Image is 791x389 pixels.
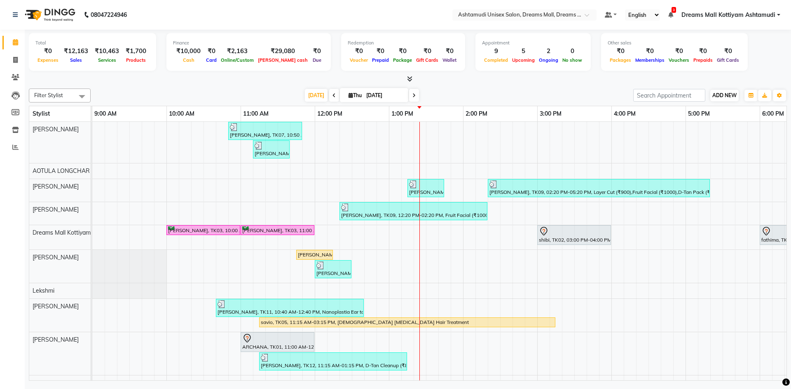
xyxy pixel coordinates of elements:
span: Vouchers [667,57,691,63]
input: 2025-09-04 [364,89,405,102]
span: Dreams Mall Kottiyam Ashtamudi [681,11,775,19]
span: Cash [181,57,197,63]
div: savio, TK05, 11:15 AM-03:15 PM, [DEMOGRAPHIC_DATA] [MEDICAL_DATA] Hair Treatment [260,319,555,326]
b: 08047224946 [91,3,127,26]
span: Upcoming [510,57,537,63]
div: [PERSON_NAME], TK12, 11:15 AM-01:15 PM, D-Tan Cleanup (₹800),U Cut (₹500),Eyebrows Threading (₹50) [260,354,406,369]
div: ₹0 [715,47,741,56]
a: 3 [668,11,673,19]
div: [PERSON_NAME], TK09, 12:20 PM-02:20 PM, Fruit Facial (₹1000),D-Tan Pack (₹400) [340,203,487,219]
span: Gift Cards [715,57,741,63]
div: ₹0 [608,47,633,56]
div: ₹0 [348,47,370,56]
span: [PERSON_NAME] [33,303,79,310]
span: Lekshmi [33,287,54,294]
a: 4:00 PM [612,108,638,120]
span: Voucher [348,57,370,63]
div: ₹0 [414,47,440,56]
div: Appointment [482,40,584,47]
div: ₹0 [691,47,715,56]
a: 6:00 PM [760,108,786,120]
div: Redemption [348,40,459,47]
span: Packages [608,57,633,63]
div: ₹10,000 [173,47,204,56]
span: Dreams Mall Kottiyam Ashtamudi [33,229,121,236]
span: Due [311,57,323,63]
span: Filter Stylist [34,92,63,98]
span: Sales [68,57,84,63]
a: 12:00 PM [315,108,344,120]
a: 9:00 AM [92,108,119,120]
div: ₹0 [204,47,219,56]
span: Gift Cards [414,57,440,63]
span: Card [204,57,219,63]
span: AOTULA LONGCHAR [33,167,90,175]
span: Online/Custom [219,57,256,63]
a: 10:00 AM [167,108,197,120]
a: 2:00 PM [463,108,489,120]
a: 5:00 PM [686,108,712,120]
div: ₹0 [667,47,691,56]
div: [PERSON_NAME], TK06, 11:10 AM-11:40 AM, Full Face Waxing (₹250) [254,142,289,157]
div: 9 [482,47,510,56]
span: [PERSON_NAME] cash [256,57,310,63]
div: [PERSON_NAME], TK09, 02:20 PM-05:20 PM, Layer Cut (₹900),Fruit Facial (₹1000),D-Tan Pack (₹400) [489,180,709,196]
span: [PERSON_NAME] [33,183,79,190]
span: No show [560,57,584,63]
span: SIBI [33,379,44,387]
span: Expenses [35,57,61,63]
span: [PERSON_NAME] [33,254,79,261]
div: 0 [560,47,584,56]
div: ₹2,163 [219,47,256,56]
span: Ongoing [537,57,560,63]
div: [PERSON_NAME], TK03, 11:00 AM-12:00 PM, Fruit Facial [241,226,314,234]
span: Prepaids [691,57,715,63]
div: Other sales [608,40,741,47]
div: ARCHANA, TK01, 11:00 AM-12:00 PM, [GEOGRAPHIC_DATA] [241,333,314,351]
div: ₹0 [310,47,324,56]
a: 11:00 AM [241,108,271,120]
span: Completed [482,57,510,63]
span: 3 [672,7,676,13]
span: [PERSON_NAME] [33,126,79,133]
span: Stylist [33,110,50,117]
button: ADD NEW [710,90,739,101]
span: Services [96,57,118,63]
div: [PERSON_NAME], TK12, 01:15 PM-01:45 PM, [DEMOGRAPHIC_DATA] Normal Hair Cut (₹250) [408,180,443,196]
span: Package [391,57,414,63]
div: shibi, TK02, 03:00 PM-04:00 PM, Un-Tan Facial [538,226,610,244]
div: Finance [173,40,324,47]
input: Search Appointment [633,89,705,102]
div: ₹10,463 [91,47,122,56]
div: [PERSON_NAME], TK10, 12:00 PM-12:30 PM, Child Cut (₹200) [316,261,351,277]
span: Products [124,57,148,63]
a: 1:00 PM [389,108,415,120]
span: Wallet [440,57,459,63]
div: 2 [537,47,560,56]
div: ₹29,080 [256,47,310,56]
div: 5 [510,47,537,56]
span: [DATE] [305,89,328,102]
span: Prepaid [370,57,391,63]
div: ₹1,700 [122,47,150,56]
div: [PERSON_NAME], TK07, 10:50 AM-11:50 AM, D-Tan Cleanup (₹800) [229,123,301,139]
img: logo [21,3,77,26]
div: ₹0 [35,47,61,56]
div: ₹12,163 [61,47,91,56]
a: 3:00 PM [538,108,564,120]
span: Thu [346,92,364,98]
div: ₹0 [391,47,414,56]
div: ₹0 [440,47,459,56]
div: [PERSON_NAME], TK03, 10:00 AM-11:00 AM, Fruit Facial [167,226,239,234]
div: Total [35,40,150,47]
div: ₹0 [633,47,667,56]
div: [PERSON_NAME], TK08, 11:45 AM-12:15 PM, Child Cut [297,251,332,259]
div: ₹0 [370,47,391,56]
span: [PERSON_NAME] [33,206,79,213]
span: Memberships [633,57,667,63]
span: ADD NEW [712,92,737,98]
span: [PERSON_NAME] [33,336,79,343]
div: [PERSON_NAME], TK11, 10:40 AM-12:40 PM, Nanoplastia Ear to Ear (₹3000) [217,300,363,316]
